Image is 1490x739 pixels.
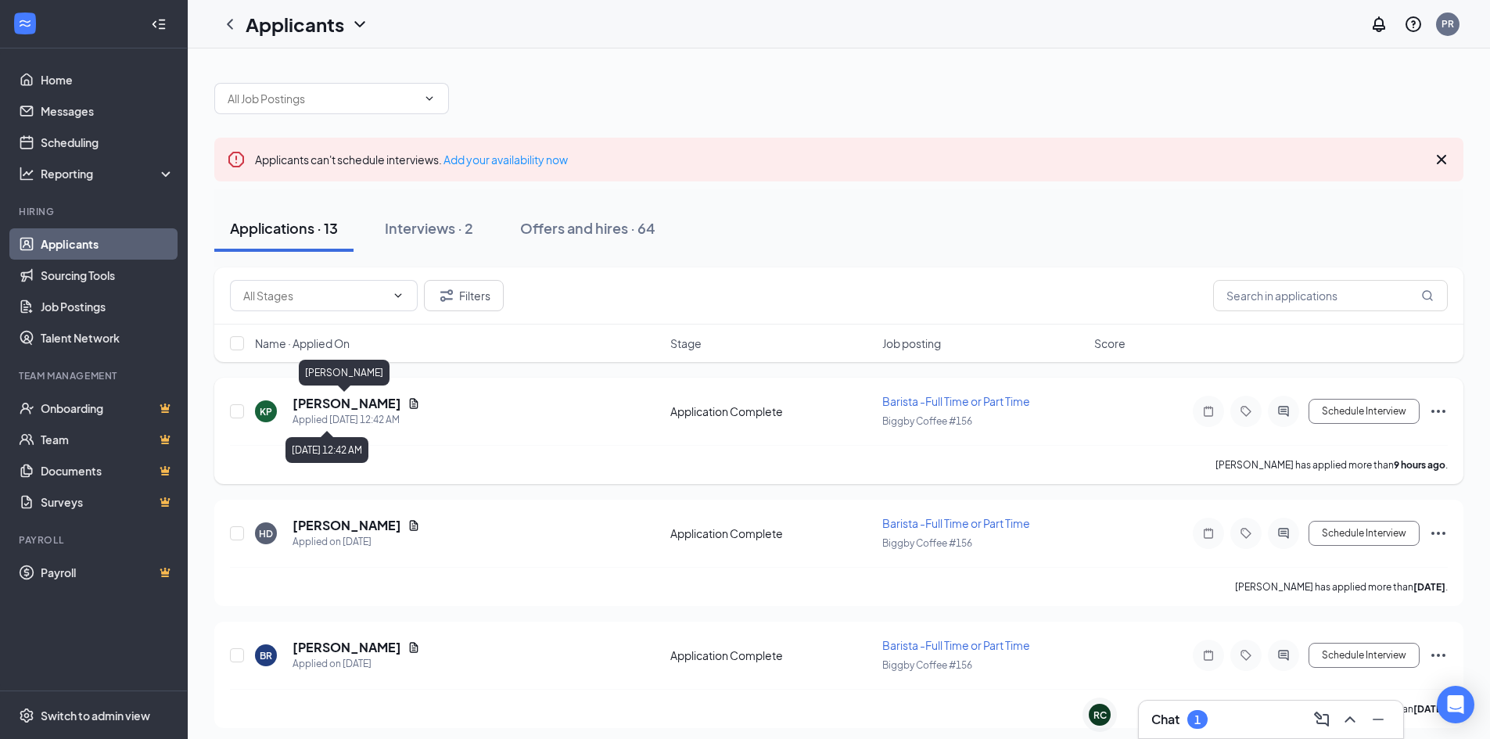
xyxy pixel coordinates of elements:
[1199,649,1218,662] svg: Note
[1151,711,1179,728] h3: Chat
[423,92,436,105] svg: ChevronDown
[1309,399,1420,424] button: Schedule Interview
[882,415,972,427] span: Biggby Coffee #156
[670,648,873,663] div: Application Complete
[228,90,417,107] input: All Job Postings
[1274,405,1293,418] svg: ActiveChat
[41,557,174,588] a: PayrollCrown
[293,395,401,412] h5: [PERSON_NAME]
[41,455,174,486] a: DocumentsCrown
[41,322,174,353] a: Talent Network
[392,289,404,302] svg: ChevronDown
[350,15,369,34] svg: ChevronDown
[385,218,473,238] div: Interviews · 2
[255,335,350,351] span: Name · Applied On
[246,11,344,38] h1: Applicants
[230,218,338,238] div: Applications · 13
[1429,402,1448,421] svg: Ellipses
[41,260,174,291] a: Sourcing Tools
[424,280,504,311] button: Filter Filters
[221,15,239,34] svg: ChevronLeft
[1312,710,1331,729] svg: ComposeMessage
[1429,646,1448,665] svg: Ellipses
[1194,713,1201,726] div: 1
[41,486,174,518] a: SurveysCrown
[285,437,368,463] div: [DATE] 12:42 AM
[19,205,171,218] div: Hiring
[19,533,171,547] div: Payroll
[1370,15,1388,34] svg: Notifications
[293,412,420,428] div: Applied [DATE] 12:42 AM
[882,516,1030,530] span: Barista -Full Time or Part Time
[443,152,568,167] a: Add your availability now
[1274,527,1293,540] svg: ActiveChat
[1237,527,1255,540] svg: Tag
[1213,280,1448,311] input: Search in applications
[1421,289,1434,302] svg: MagnifyingGlass
[1369,710,1388,729] svg: Minimize
[1432,150,1451,169] svg: Cross
[1337,707,1363,732] button: ChevronUp
[260,649,272,662] div: BR
[19,166,34,181] svg: Analysis
[293,534,420,550] div: Applied on [DATE]
[1199,527,1218,540] svg: Note
[41,95,174,127] a: Messages
[408,519,420,532] svg: Document
[243,287,386,304] input: All Stages
[1429,524,1448,543] svg: Ellipses
[255,152,568,167] span: Applicants can't schedule interviews.
[1199,405,1218,418] svg: Note
[293,656,420,672] div: Applied on [DATE]
[1274,649,1293,662] svg: ActiveChat
[1093,709,1107,722] div: RC
[670,335,702,351] span: Stage
[41,708,150,723] div: Switch to admin view
[41,228,174,260] a: Applicants
[1413,703,1445,715] b: [DATE]
[1215,458,1448,472] p: [PERSON_NAME] has applied more than .
[41,64,174,95] a: Home
[1309,521,1420,546] button: Schedule Interview
[1309,643,1420,668] button: Schedule Interview
[17,16,33,31] svg: WorkstreamLogo
[41,291,174,322] a: Job Postings
[1094,335,1126,351] span: Score
[1341,710,1359,729] svg: ChevronUp
[1366,707,1391,732] button: Minimize
[520,218,655,238] div: Offers and hires · 64
[293,639,401,656] h5: [PERSON_NAME]
[293,517,401,534] h5: [PERSON_NAME]
[260,405,272,418] div: KP
[41,127,174,158] a: Scheduling
[882,335,941,351] span: Job posting
[151,16,167,32] svg: Collapse
[1442,17,1454,30] div: PR
[1437,686,1474,723] div: Open Intercom Messenger
[1404,15,1423,34] svg: QuestionInfo
[259,527,273,540] div: HD
[299,360,390,386] div: [PERSON_NAME]
[1235,580,1448,594] p: [PERSON_NAME] has applied more than .
[408,641,420,654] svg: Document
[670,526,873,541] div: Application Complete
[408,397,420,410] svg: Document
[1413,581,1445,593] b: [DATE]
[670,404,873,419] div: Application Complete
[41,424,174,455] a: TeamCrown
[41,393,174,424] a: OnboardingCrown
[41,166,175,181] div: Reporting
[1237,649,1255,662] svg: Tag
[227,150,246,169] svg: Error
[1394,459,1445,471] b: 9 hours ago
[19,369,171,382] div: Team Management
[1237,405,1255,418] svg: Tag
[882,659,972,671] span: Biggby Coffee #156
[882,638,1030,652] span: Barista -Full Time or Part Time
[19,708,34,723] svg: Settings
[882,394,1030,408] span: Barista -Full Time or Part Time
[882,537,972,549] span: Biggby Coffee #156
[1309,707,1334,732] button: ComposeMessage
[437,286,456,305] svg: Filter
